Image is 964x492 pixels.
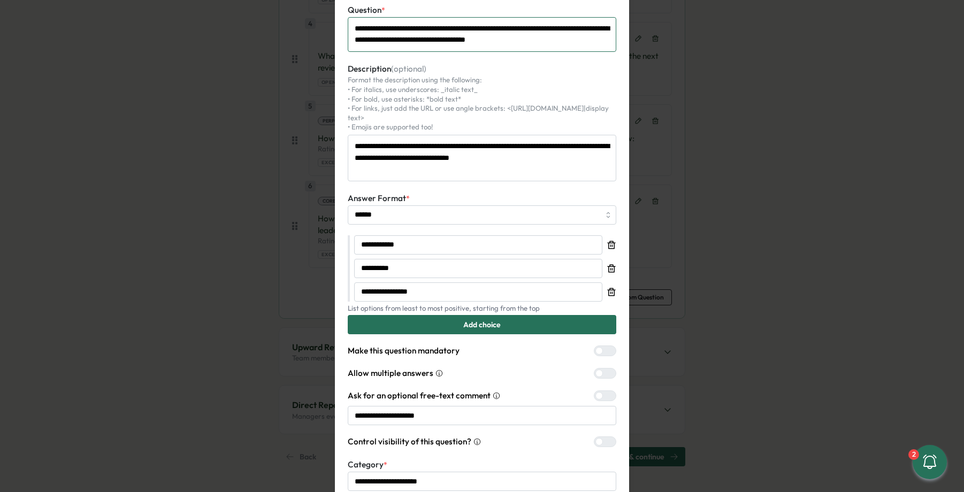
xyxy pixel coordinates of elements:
[348,304,616,313] p: List options from least to most positive, starting from the top
[908,449,919,460] div: 2
[348,390,491,402] span: Ask for an optional free-text comment
[348,436,471,448] span: Control visibility of this question?
[348,367,433,379] span: Allow multiple answers
[348,75,609,131] span: Format the description using the following: • For italics, use underscores: _italic text_ • For b...
[348,315,616,334] button: Add choice
[348,64,426,74] span: Description
[348,345,460,357] span: Make this question mandatory
[391,64,426,74] span: (optional)
[348,5,381,15] span: Question
[463,316,501,334] span: Add choice
[348,193,406,203] span: Answer Format
[348,459,384,470] span: Category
